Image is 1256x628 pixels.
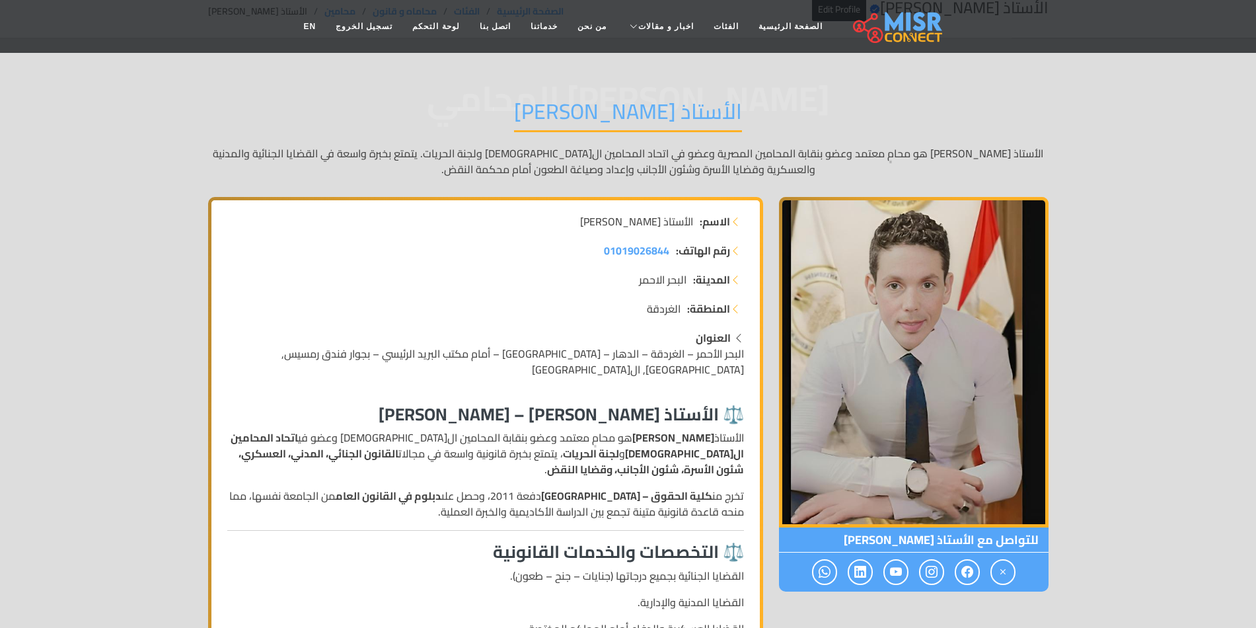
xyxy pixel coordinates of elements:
[616,14,704,39] a: اخبار و مقالات
[541,486,712,506] strong: كلية الحقوق – [GEOGRAPHIC_DATA]
[208,145,1049,177] p: الأستاذ [PERSON_NAME] هو محامٍ معتمد وعضو بنقابة المحامين المصرية وعضو في اتحاد المحامين ال[DEMOG...
[638,20,694,32] span: اخبار و مقالات
[687,301,730,317] strong: المنطقة:
[227,404,744,424] h3: ⚖️ الأستاذ [PERSON_NAME] – [PERSON_NAME]
[563,444,619,463] strong: لجنة الحريات
[227,488,744,520] p: تخرج من دفعة 2011، وحصل على من الجامعة نفسها، مما منحه قاعدة قانونية متينة تجمع بين الدراسة الأكا...
[696,328,731,348] strong: العنوان
[853,10,942,43] img: main.misr_connect
[693,272,730,288] strong: المدينة:
[293,14,326,39] a: EN
[676,243,730,258] strong: رقم الهاتف:
[521,14,568,39] a: خدماتنا
[281,344,744,379] span: البحر الأحمر – الغردقة – الدهار – [GEOGRAPHIC_DATA] – أمام مكتب البريد الرئيسي – بجوار فندق رمسيس...
[227,594,744,610] p: القضايا المدنية والإدارية.
[749,14,832,39] a: الصفحة الرئيسية
[227,541,744,562] h3: ⚖️ التخصصات والخدمات القانونية
[647,301,681,317] span: الغردقة
[604,241,669,260] span: 01019026844
[632,428,714,448] strong: [PERSON_NAME]
[639,272,686,288] span: البحر الاحمر
[239,444,744,479] strong: القانون الجنائي، المدني، العسكري، شئون الأسرة، شئون الأجانب، وقضايا النقض
[514,98,742,132] h1: الأستاذ [PERSON_NAME]
[326,14,402,39] a: تسجيل الخروج
[604,243,669,258] a: 01019026844
[779,528,1049,553] span: للتواصل مع الأستاذ [PERSON_NAME]
[336,486,441,506] strong: دبلوم في القانون العام
[580,214,693,229] span: الأستاذ [PERSON_NAME]
[704,14,749,39] a: الفئات
[568,14,616,39] a: من نحن
[227,430,744,477] p: الأستاذ هو محامٍ معتمد وعضو بنقابة المحامين ال[DEMOGRAPHIC_DATA] وعضو في و ، يتمتع بخبرة قانونية ...
[779,197,1049,528] img: الأستاذ عباس موسى كامل
[231,428,744,463] strong: اتحاد المحامين ال[DEMOGRAPHIC_DATA]
[402,14,469,39] a: لوحة التحكم
[227,568,744,584] p: القضايا الجنائية بجميع درجاتها (جنايات – جنح – طعون).
[700,214,730,229] strong: الاسم:
[470,14,521,39] a: اتصل بنا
